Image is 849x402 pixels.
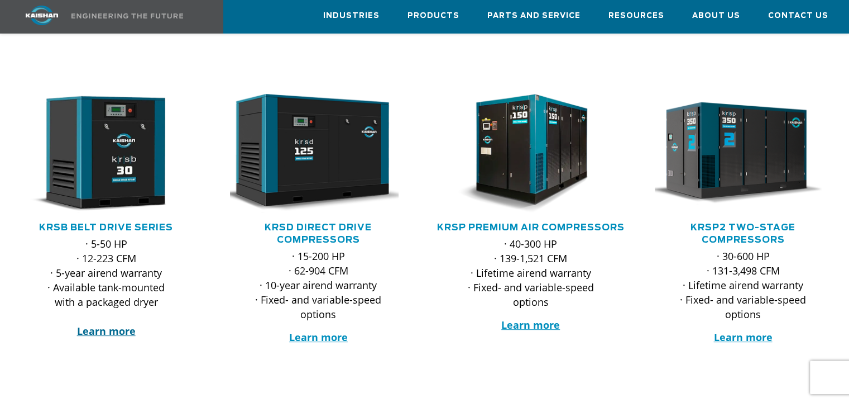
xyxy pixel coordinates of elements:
a: Learn more [713,330,772,344]
span: Resources [608,10,664,22]
a: Learn more [501,318,560,332]
a: KRSP Premium Air Compressors [437,223,625,232]
span: Products [407,10,459,22]
img: krsb30 [9,94,186,213]
img: krsp350 [646,94,823,213]
div: krsd125 [230,94,406,213]
div: krsp150 [443,94,619,213]
img: krsp150 [434,94,611,213]
p: · 30-600 HP · 131-3,498 CFM · Lifetime airend warranty · Fixed- and variable-speed options [677,249,809,321]
a: Parts and Service [487,1,581,31]
div: krsp350 [655,94,831,213]
a: KRSB Belt Drive Series [39,223,173,232]
span: About Us [692,10,740,22]
a: Resources [608,1,664,31]
p: · 5-50 HP · 12-223 CFM · 5-year airend warranty · Available tank-mounted with a packaged dryer [40,237,172,338]
a: Products [407,1,459,31]
a: KRSD Direct Drive Compressors [265,223,372,244]
a: Learn more [289,330,348,344]
a: KRSP2 Two-Stage Compressors [690,223,795,244]
span: Contact Us [768,10,828,22]
img: krsd125 [222,94,399,213]
span: Parts and Service [487,10,581,22]
div: krsb30 [18,94,194,213]
a: Learn more [77,324,136,338]
span: Industries [323,10,380,22]
a: About Us [692,1,740,31]
img: Engineering the future [71,13,183,18]
p: · 15-200 HP · 62-904 CFM · 10-year airend warranty · Fixed- and variable-speed options [252,249,384,321]
p: · 40-300 HP · 139-1,521 CFM · Lifetime airend warranty · Fixed- and variable-speed options [465,237,597,309]
a: Industries [323,1,380,31]
a: Contact Us [768,1,828,31]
